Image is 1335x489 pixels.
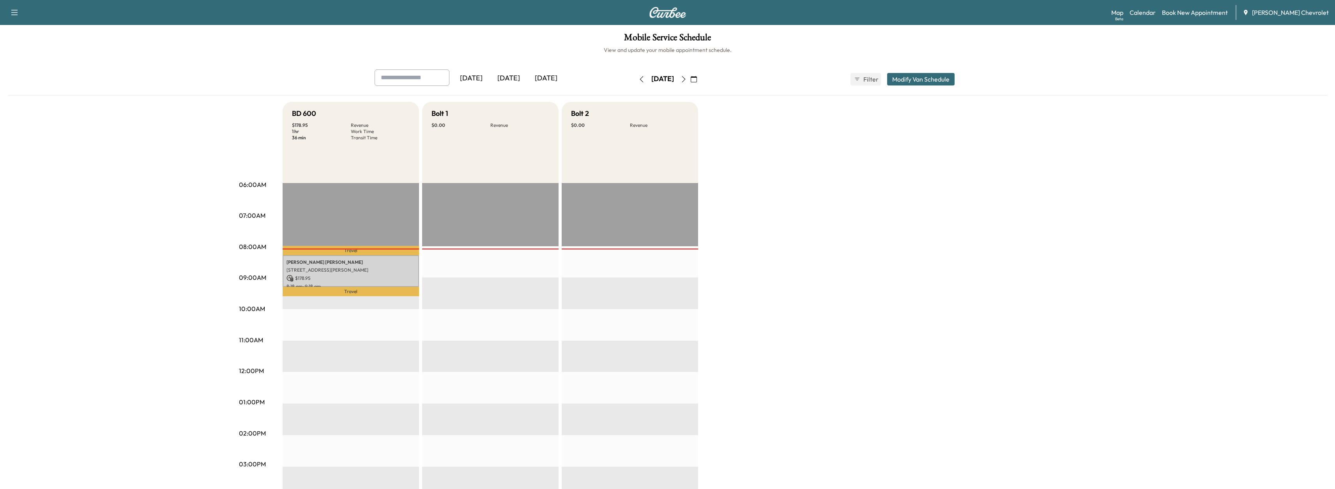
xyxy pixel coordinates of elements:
[8,33,1327,46] h1: Mobile Service Schedule
[8,46,1327,54] h6: View and update your mobile appointment schedule.
[630,122,689,128] p: Revenue
[571,122,630,128] p: $ 0.00
[239,459,266,469] p: 03:00PM
[286,283,415,290] p: 8:18 am - 9:18 am
[239,242,266,251] p: 08:00AM
[571,108,589,119] h5: Bolt 2
[1252,8,1329,17] span: [PERSON_NAME] Chevrolet
[351,122,410,128] p: Revenue
[292,122,351,128] p: $ 178.95
[887,73,955,85] button: Modify Van Schedule
[239,429,266,438] p: 02:00PM
[431,122,490,128] p: $ 0.00
[453,69,490,87] div: [DATE]
[239,304,265,313] p: 10:00AM
[239,335,263,345] p: 11:00AM
[239,273,266,282] p: 09:00AM
[286,275,415,282] p: $ 178.95
[527,69,565,87] div: [DATE]
[239,397,265,407] p: 01:00PM
[239,211,265,220] p: 07:00AM
[431,108,448,119] h5: Bolt 1
[292,108,316,119] h5: BD 600
[292,128,351,135] p: 1 hr
[351,135,410,141] p: Transit Time
[651,74,674,84] div: [DATE]
[351,128,410,135] p: Work Time
[239,366,264,375] p: 12:00PM
[286,267,415,273] p: [STREET_ADDRESS][PERSON_NAME]
[1115,16,1123,22] div: Beta
[490,69,527,87] div: [DATE]
[649,7,686,18] img: Curbee Logo
[292,135,351,141] p: 36 min
[239,180,266,189] p: 06:00AM
[1111,8,1123,17] a: MapBeta
[490,122,549,128] p: Revenue
[283,287,419,296] p: Travel
[863,75,877,84] span: Filter
[851,73,881,85] button: Filter
[286,259,415,265] p: [PERSON_NAME] [PERSON_NAME]
[1130,8,1156,17] a: Calendar
[1162,8,1228,17] a: Book New Appointment
[283,246,419,255] p: Travel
